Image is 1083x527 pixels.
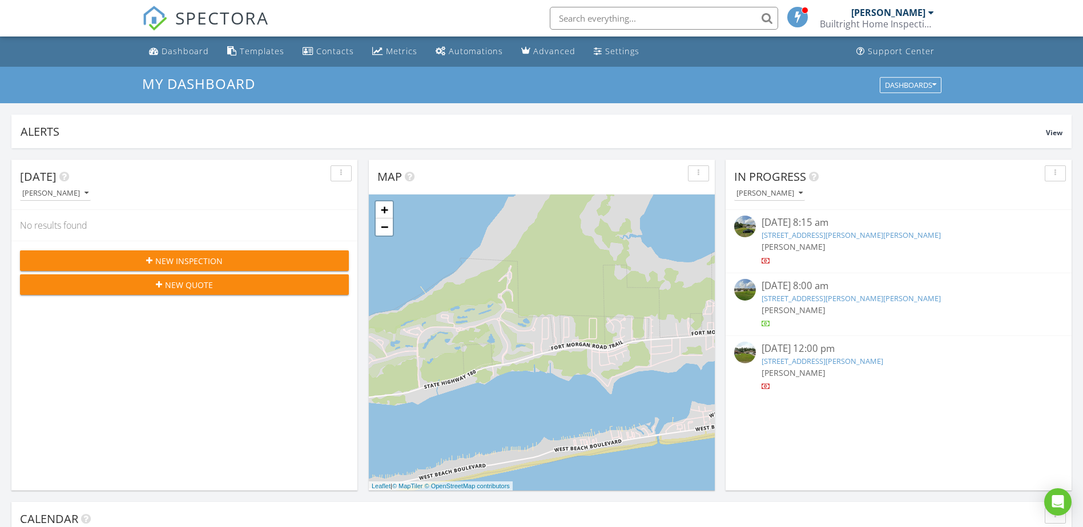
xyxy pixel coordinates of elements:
[762,241,826,252] span: [PERSON_NAME]
[21,124,1046,139] div: Alerts
[736,189,803,197] div: [PERSON_NAME]
[734,216,756,237] img: streetview
[316,46,354,56] div: Contacts
[369,481,513,491] div: |
[851,7,925,18] div: [PERSON_NAME]
[762,293,941,303] a: [STREET_ADDRESS][PERSON_NAME][PERSON_NAME]
[20,186,91,201] button: [PERSON_NAME]
[368,41,422,62] a: Metrics
[762,279,1036,293] div: [DATE] 8:00 am
[392,483,423,489] a: © MapTiler
[431,41,508,62] a: Automations (Basic)
[165,279,213,291] span: New Quote
[142,15,269,39] a: SPECTORA
[533,46,575,56] div: Advanced
[240,46,284,56] div: Templates
[885,81,936,89] div: Dashboards
[20,169,57,184] span: [DATE]
[175,6,269,30] span: SPECTORA
[762,216,1036,230] div: [DATE] 8:15 am
[223,41,289,62] a: Templates
[734,342,1063,392] a: [DATE] 12:00 pm [STREET_ADDRESS][PERSON_NAME] [PERSON_NAME]
[11,210,357,241] div: No results found
[734,186,805,201] button: [PERSON_NAME]
[734,279,1063,330] a: [DATE] 8:00 am [STREET_ADDRESS][PERSON_NAME][PERSON_NAME] [PERSON_NAME]
[22,189,88,197] div: [PERSON_NAME]
[155,255,223,267] span: New Inspection
[144,41,214,62] a: Dashboard
[762,230,941,240] a: [STREET_ADDRESS][PERSON_NAME][PERSON_NAME]
[1046,128,1062,137] span: View
[425,483,510,489] a: © OpenStreetMap contributors
[376,201,393,218] a: Zoom in
[762,342,1036,356] div: [DATE] 12:00 pm
[20,274,349,295] button: New Quote
[762,356,883,366] a: [STREET_ADDRESS][PERSON_NAME]
[762,305,826,315] span: [PERSON_NAME]
[20,250,349,271] button: New Inspection
[852,41,939,62] a: Support Center
[142,74,255,93] span: My Dashboard
[386,46,417,56] div: Metrics
[372,483,390,489] a: Leaflet
[734,279,756,301] img: streetview
[1044,488,1072,516] div: Open Intercom Messenger
[162,46,209,56] div: Dashboard
[142,6,167,31] img: The Best Home Inspection Software - Spectora
[20,511,78,526] span: Calendar
[762,367,826,378] span: [PERSON_NAME]
[734,342,756,363] img: streetview
[820,18,934,30] div: Builtright Home Inspections
[589,41,644,62] a: Settings
[868,46,935,56] div: Support Center
[449,46,503,56] div: Automations
[376,218,393,236] a: Zoom out
[550,7,778,30] input: Search everything...
[377,169,402,184] span: Map
[734,216,1063,266] a: [DATE] 8:15 am [STREET_ADDRESS][PERSON_NAME][PERSON_NAME] [PERSON_NAME]
[298,41,359,62] a: Contacts
[517,41,580,62] a: Advanced
[605,46,639,56] div: Settings
[880,77,941,93] button: Dashboards
[734,169,806,184] span: In Progress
